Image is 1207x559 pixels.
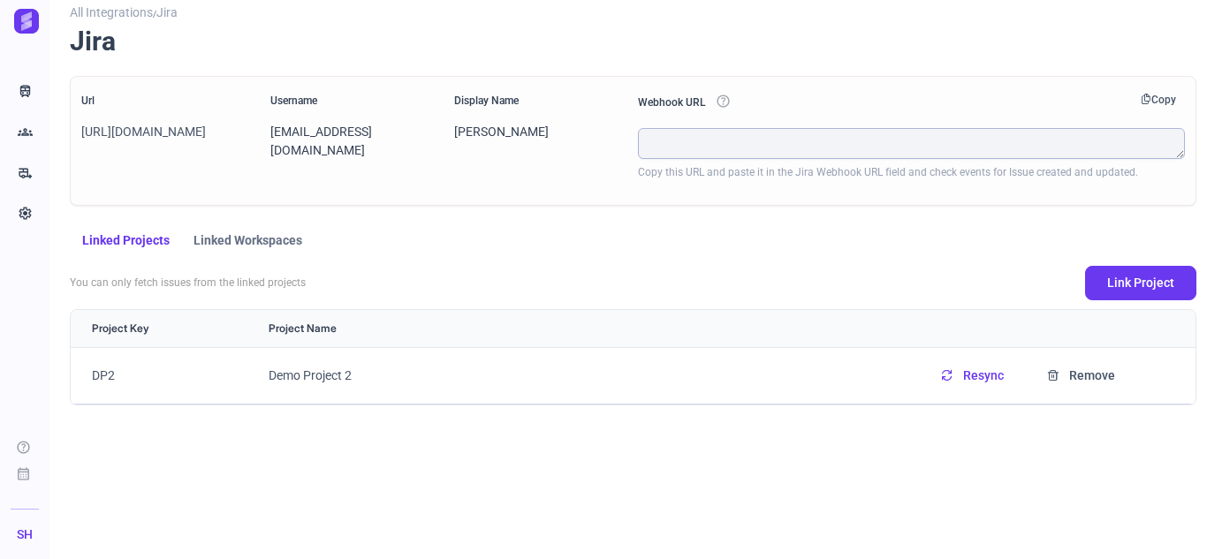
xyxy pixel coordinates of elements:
span: SH [17,525,33,544]
a: calendar_month [5,461,42,493]
span: Project Name [269,321,337,336]
span: Project Key [92,321,149,336]
td: DP2 [71,348,247,404]
div: [PERSON_NAME] [454,123,627,141]
i: Groups [18,124,33,141]
a: All Integrations [70,5,153,19]
a: rv_hookup [5,155,44,191]
p: You can only fetch issues from the linked projects [70,275,306,291]
button: Link Project [1085,266,1196,300]
a: help [5,434,42,466]
h1: Jira [70,25,116,58]
img: Image [14,9,39,34]
div: / [70,4,178,22]
a: Copy [1141,92,1176,108]
i: Settings [18,205,33,223]
i: Train [18,83,33,101]
button: Remove [1026,359,1137,393]
span: calendar_month [16,465,31,483]
a: help [709,89,738,120]
label: Copy this URL and paste it in the Jira Webhook URL field and check events for Issue created and u... [638,164,1138,189]
label: Username [270,93,444,117]
span: Jira [156,5,178,19]
span: Link Project [1107,274,1174,292]
span: Linked Projects [82,234,170,246]
a: Settings [5,196,44,231]
label: Url [81,93,260,117]
span: help [716,93,731,110]
td: Demo Project 2 [247,348,920,404]
a: Train [5,74,44,110]
div: [EMAIL_ADDRESS][DOMAIN_NAME] [270,123,444,160]
span: Resync [963,366,1004,385]
i: rv_hookup [18,164,33,182]
a: [URL][DOMAIN_NAME] [81,123,260,141]
a: Groups [5,115,44,150]
span: Remove [1069,366,1115,385]
span: help [16,439,31,457]
label: Display Name [454,93,627,117]
label: Webhook URL [638,93,1185,123]
button: Resync [941,359,1026,393]
span: Linked Workspaces [194,234,302,246]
